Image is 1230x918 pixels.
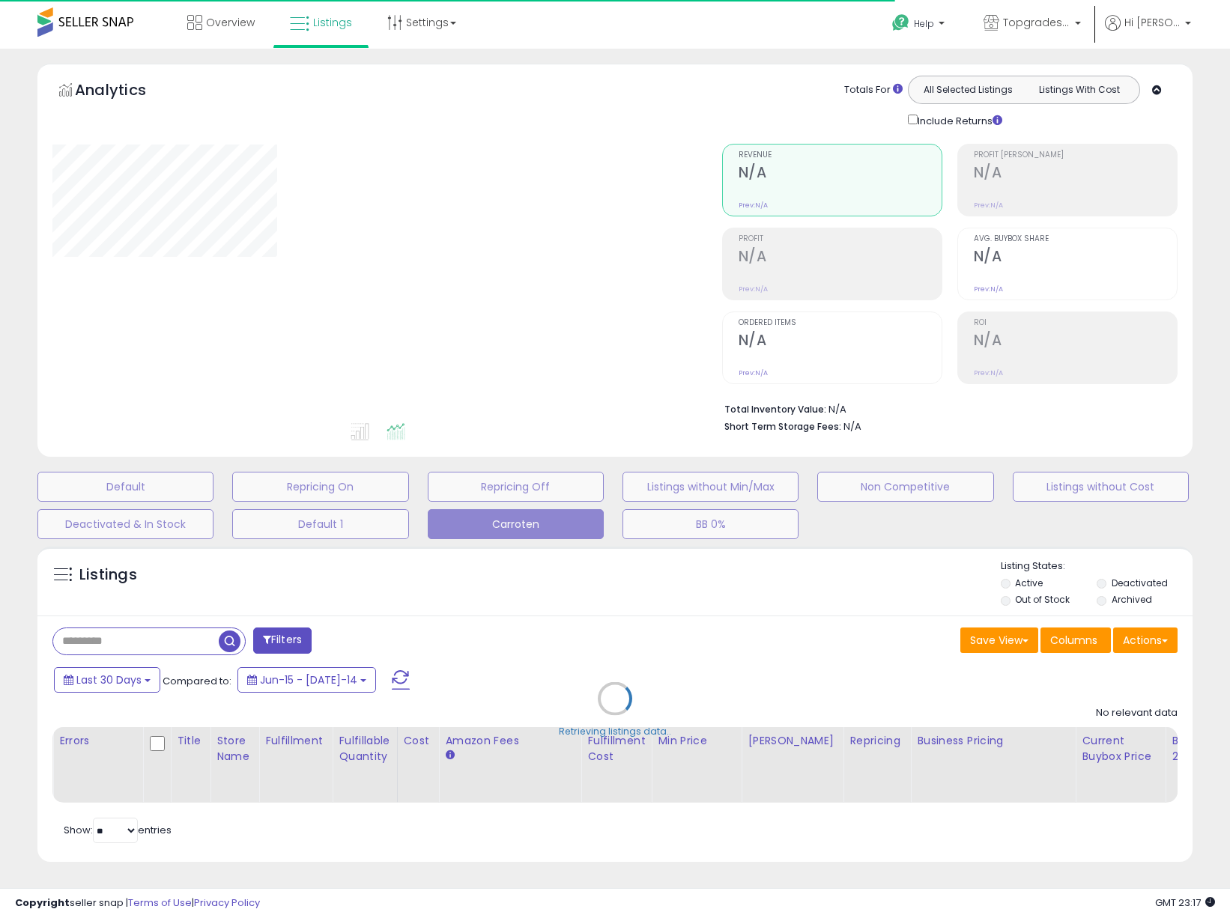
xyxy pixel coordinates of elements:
span: Ordered Items [739,319,942,327]
button: Repricing On [232,472,408,502]
button: Listings without Cost [1013,472,1189,502]
span: Help [914,17,934,30]
small: Prev: N/A [739,201,768,210]
h2: N/A [974,332,1177,352]
b: Total Inventory Value: [724,403,826,416]
strong: Copyright [15,896,70,910]
span: Profit [PERSON_NAME] [974,151,1177,159]
span: Hi [PERSON_NAME] [1124,15,1181,30]
h2: N/A [974,248,1177,268]
button: Listings without Min/Max [622,472,799,502]
button: Repricing Off [428,472,604,502]
button: BB 0% [622,509,799,539]
button: Default 1 [232,509,408,539]
button: Default [37,472,213,502]
div: Totals For [844,83,903,97]
span: Listings [313,15,352,30]
button: Non Competitive [817,472,993,502]
h2: N/A [739,332,942,352]
span: Revenue [739,151,942,159]
div: Include Returns [897,112,1020,129]
small: Prev: N/A [739,285,768,294]
button: Carroten [428,509,604,539]
small: Prev: N/A [974,368,1003,377]
button: Listings With Cost [1023,80,1135,100]
h5: Analytics [75,79,175,104]
a: Privacy Policy [194,896,260,910]
span: N/A [843,419,861,434]
b: Short Term Storage Fees: [724,420,841,433]
span: Avg. Buybox Share [974,235,1177,243]
small: Prev: N/A [974,285,1003,294]
span: 2025-08-14 23:17 GMT [1155,896,1215,910]
button: Deactivated & In Stock [37,509,213,539]
h2: N/A [974,164,1177,184]
a: Help [880,2,960,49]
a: Hi [PERSON_NAME] [1105,15,1191,49]
a: Terms of Use [128,896,192,910]
span: ROI [974,319,1177,327]
i: Get Help [891,13,910,32]
small: Prev: N/A [739,368,768,377]
h2: N/A [739,164,942,184]
button: All Selected Listings [912,80,1024,100]
span: Topgradesupply [1003,15,1070,30]
h2: N/A [739,248,942,268]
li: N/A [724,399,1166,417]
span: Profit [739,235,942,243]
small: Prev: N/A [974,201,1003,210]
div: Retrieving listings data.. [559,725,671,738]
span: Overview [206,15,255,30]
div: seller snap | | [15,896,260,911]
